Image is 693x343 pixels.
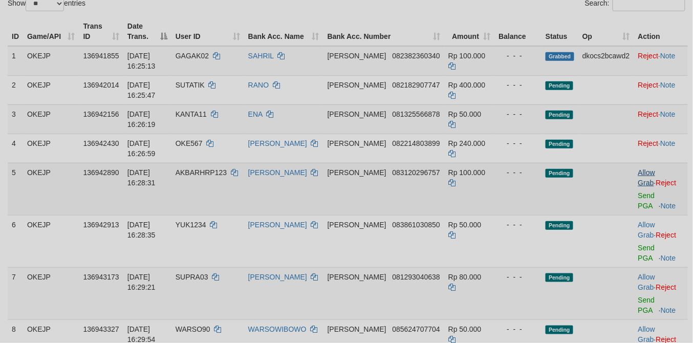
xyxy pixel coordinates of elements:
[578,46,634,76] td: dkocs2bcawd2
[328,168,386,177] span: [PERSON_NAME]
[656,179,677,187] a: Reject
[8,46,23,76] td: 1
[660,52,676,60] a: Note
[8,134,23,163] td: 4
[638,168,656,187] span: ·
[660,81,676,89] a: Note
[660,110,676,118] a: Note
[328,52,386,60] span: [PERSON_NAME]
[546,326,573,334] span: Pending
[494,17,542,46] th: Balance
[638,221,655,239] a: Allow Grab
[176,52,209,60] span: GAGAK02
[23,267,79,319] td: OKEJP
[638,52,659,60] a: Reject
[638,296,655,314] a: Send PGA
[248,110,263,118] a: ENA
[638,139,659,147] a: Reject
[638,191,655,210] a: Send PGA
[328,273,386,281] span: [PERSON_NAME]
[393,139,440,147] span: Copy 082214803899 to clipboard
[634,75,688,104] td: ·
[393,110,440,118] span: Copy 081325566878 to clipboard
[176,139,203,147] span: OKE567
[499,80,537,90] div: - - -
[393,52,440,60] span: Copy 082382360340 to clipboard
[634,163,688,215] td: ·
[248,52,274,60] a: SAHRIL
[83,168,119,177] span: 136942890
[8,17,23,46] th: ID
[328,110,386,118] span: [PERSON_NAME]
[656,231,677,239] a: Reject
[448,221,482,229] span: Rp 50.000
[8,104,23,134] td: 3
[499,167,537,178] div: - - -
[127,81,156,99] span: [DATE] 16:25:47
[83,52,119,60] span: 136941855
[499,272,537,282] div: - - -
[123,17,171,46] th: Date Trans.: activate to sort column descending
[83,81,119,89] span: 136942014
[542,17,578,46] th: Status
[546,140,573,148] span: Pending
[661,254,676,262] a: Note
[23,104,79,134] td: OKEJP
[127,273,156,291] span: [DATE] 16:29:21
[176,325,210,333] span: WARSO90
[638,168,655,187] a: Allow Grab
[634,215,688,267] td: ·
[393,168,440,177] span: Copy 083120296757 to clipboard
[8,75,23,104] td: 2
[323,17,444,46] th: Bank Acc. Number: activate to sort column ascending
[638,110,659,118] a: Reject
[23,215,79,267] td: OKEJP
[546,52,574,61] span: Grabbed
[634,134,688,163] td: ·
[638,81,659,89] a: Reject
[23,17,79,46] th: Game/API: activate to sort column ascending
[248,325,307,333] a: WARSOWIBOWO
[546,169,573,178] span: Pending
[448,110,482,118] span: Rp 50.000
[546,111,573,119] span: Pending
[448,325,482,333] span: Rp 50.000
[546,221,573,230] span: Pending
[79,17,123,46] th: Trans ID: activate to sort column ascending
[634,17,688,46] th: Action
[328,221,386,229] span: [PERSON_NAME]
[444,17,494,46] th: Amount: activate to sort column ascending
[499,138,537,148] div: - - -
[578,17,634,46] th: Op: activate to sort column ascending
[23,75,79,104] td: OKEJP
[638,244,655,262] a: Send PGA
[176,273,208,281] span: SUPRA03
[499,51,537,61] div: - - -
[656,283,677,291] a: Reject
[638,221,656,239] span: ·
[83,110,119,118] span: 136942156
[23,134,79,163] td: OKEJP
[499,220,537,230] div: - - -
[393,273,440,281] span: Copy 081293040638 to clipboard
[127,168,156,187] span: [DATE] 16:28:31
[499,109,537,119] div: - - -
[448,168,485,177] span: Rp 100.000
[8,215,23,267] td: 6
[634,46,688,76] td: ·
[546,273,573,282] span: Pending
[634,104,688,134] td: ·
[393,81,440,89] span: Copy 082182907747 to clipboard
[448,139,485,147] span: Rp 240.000
[23,46,79,76] td: OKEJP
[661,306,676,314] a: Note
[638,273,656,291] span: ·
[127,52,156,70] span: [DATE] 16:25:13
[176,221,206,229] span: YUK1234
[328,139,386,147] span: [PERSON_NAME]
[248,168,307,177] a: [PERSON_NAME]
[328,81,386,89] span: [PERSON_NAME]
[176,110,207,118] span: KANTA11
[546,81,573,90] span: Pending
[83,325,119,333] span: 136943327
